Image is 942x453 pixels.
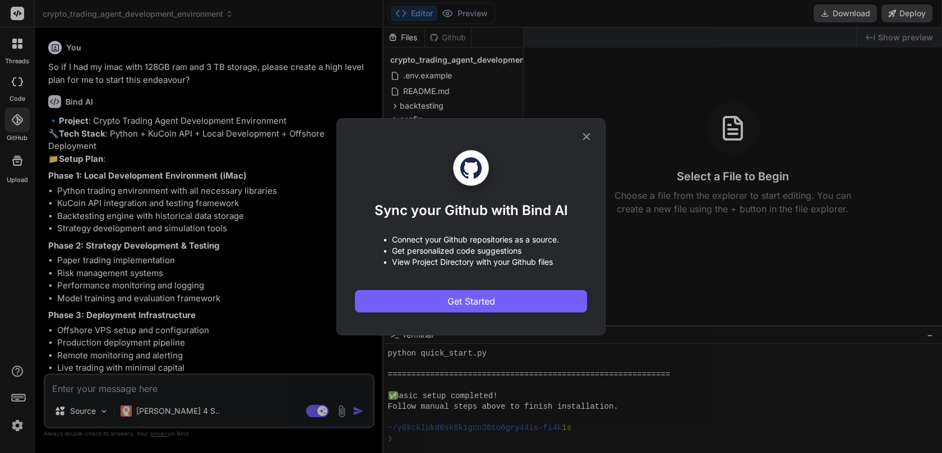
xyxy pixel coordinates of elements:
p: • View Project Directory with your Github files [383,256,559,268]
button: Get Started [355,290,587,312]
h1: Sync your Github with Bind AI [375,202,568,220]
p: • Get personalized code suggestions [383,245,559,256]
span: Get Started [447,295,495,308]
p: • Connect your Github repositories as a source. [383,234,559,245]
